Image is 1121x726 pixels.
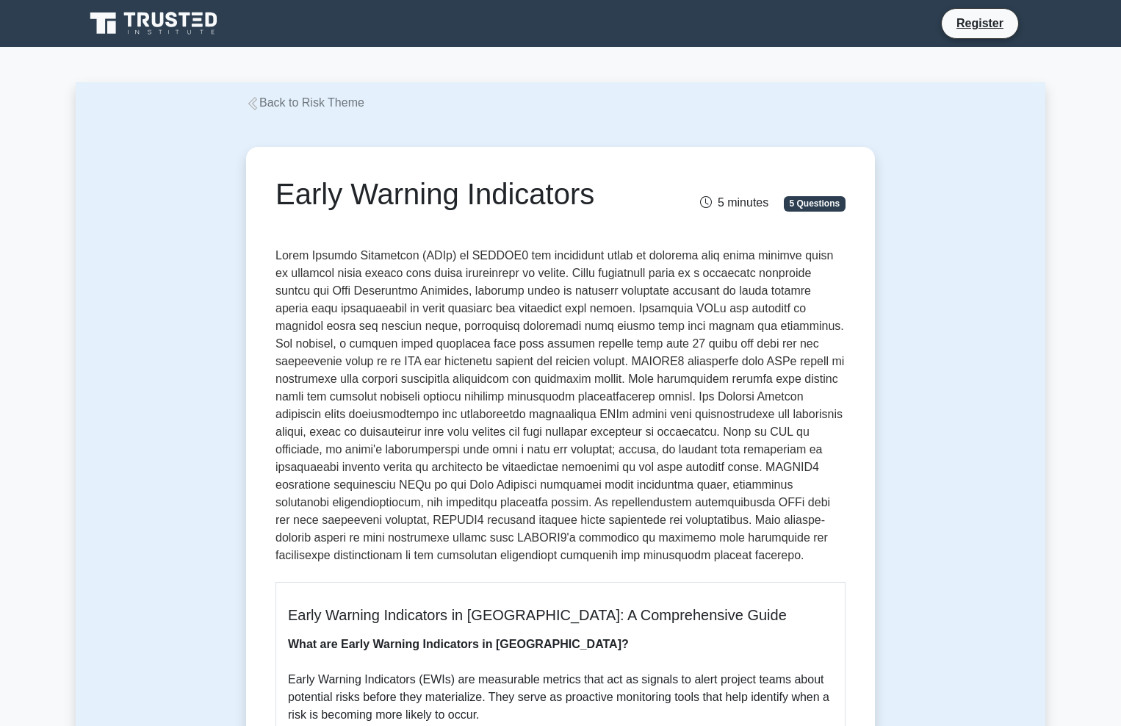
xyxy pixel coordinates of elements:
p: Lorem Ipsumdo Sitametcon (ADIp) el SEDDOE0 tem incididunt utlab et dolorema aliq enima minimve qu... [275,247,846,570]
a: Back to Risk Theme [246,96,364,109]
a: Register [948,14,1012,32]
h1: Early Warning Indicators [275,176,649,212]
b: What are Early Warning Indicators in [GEOGRAPHIC_DATA]? [288,638,629,650]
span: 5 Questions [784,196,846,211]
span: 5 minutes [700,196,768,209]
h5: Early Warning Indicators in [GEOGRAPHIC_DATA]: A Comprehensive Guide [288,606,833,624]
